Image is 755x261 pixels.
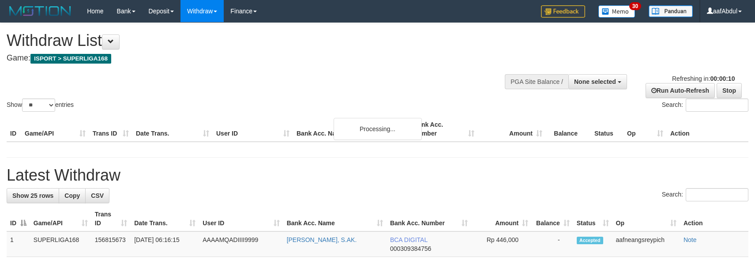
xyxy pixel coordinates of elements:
[30,206,91,231] th: Game/API: activate to sort column ascending
[7,188,59,203] a: Show 25 rows
[684,236,697,243] a: Note
[213,117,293,142] th: User ID
[574,78,616,85] span: None selected
[89,117,132,142] th: Trans ID
[132,117,213,142] th: Date Trans.
[662,98,748,112] label: Search:
[7,32,495,49] h1: Withdraw List
[131,206,199,231] th: Date Trans.: activate to sort column ascending
[568,74,627,89] button: None selected
[7,117,21,142] th: ID
[91,206,131,231] th: Trans ID: activate to sort column ascending
[410,117,478,142] th: Bank Acc. Number
[390,245,431,252] span: Copy 000309384756 to clipboard
[598,5,635,18] img: Button%20Memo.svg
[649,5,693,17] img: panduan.png
[629,2,641,10] span: 30
[22,98,55,112] select: Showentries
[710,75,735,82] strong: 00:00:10
[64,192,80,199] span: Copy
[686,188,748,201] input: Search:
[21,117,89,142] th: Game/API
[573,206,612,231] th: Status: activate to sort column ascending
[532,231,573,257] td: -
[387,206,471,231] th: Bank Acc. Number: activate to sort column ascending
[471,206,532,231] th: Amount: activate to sort column ascending
[532,206,573,231] th: Balance: activate to sort column ascending
[667,117,748,142] th: Action
[131,231,199,257] td: [DATE] 06:16:15
[12,192,53,199] span: Show 25 rows
[293,117,410,142] th: Bank Acc. Name
[717,83,742,98] a: Stop
[287,236,357,243] a: [PERSON_NAME], S.AK.
[334,118,422,140] div: Processing...
[478,117,546,142] th: Amount
[7,98,74,112] label: Show entries
[624,117,667,142] th: Op
[541,5,585,18] img: Feedback.jpg
[505,74,568,89] div: PGA Site Balance /
[577,237,603,244] span: Accepted
[283,206,387,231] th: Bank Acc. Name: activate to sort column ascending
[7,4,74,18] img: MOTION_logo.png
[680,206,748,231] th: Action
[390,236,428,243] span: BCA DIGITAL
[7,166,748,184] h1: Latest Withdraw
[91,231,131,257] td: 156815673
[85,188,109,203] a: CSV
[471,231,532,257] td: Rp 446,000
[91,192,104,199] span: CSV
[686,98,748,112] input: Search:
[199,231,283,257] td: AAAAMQADIIII9999
[546,117,591,142] th: Balance
[662,188,748,201] label: Search:
[612,231,680,257] td: aafneangsreypich
[7,231,30,257] td: 1
[672,75,735,82] span: Refreshing in:
[7,54,495,63] h4: Game:
[30,231,91,257] td: SUPERLIGA168
[612,206,680,231] th: Op: activate to sort column ascending
[199,206,283,231] th: User ID: activate to sort column ascending
[7,206,30,231] th: ID: activate to sort column descending
[591,117,624,142] th: Status
[646,83,715,98] a: Run Auto-Refresh
[59,188,86,203] a: Copy
[30,54,111,64] span: ISPORT > SUPERLIGA168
